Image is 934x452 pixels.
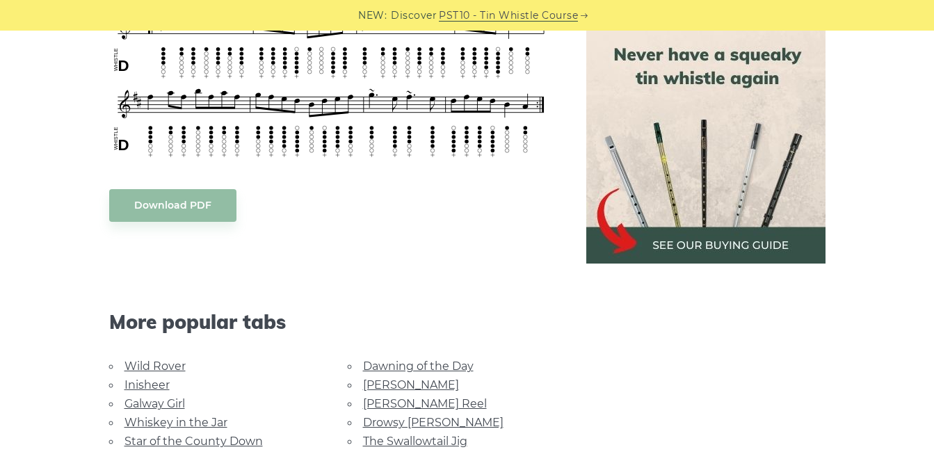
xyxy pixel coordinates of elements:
[363,416,504,429] a: Drowsy [PERSON_NAME]
[363,397,487,410] a: [PERSON_NAME] Reel
[363,435,467,448] a: The Swallowtail Jig
[124,397,185,410] a: Galway Girl
[391,8,437,24] span: Discover
[109,189,236,222] a: Download PDF
[124,378,170,392] a: Inisheer
[124,360,186,373] a: Wild Rover
[124,435,263,448] a: Star of the County Down
[439,8,578,24] a: PST10 - Tin Whistle Course
[358,8,387,24] span: NEW:
[363,360,474,373] a: Dawning of the Day
[124,416,227,429] a: Whiskey in the Jar
[586,24,826,264] img: tin whistle buying guide
[363,378,459,392] a: [PERSON_NAME]
[109,310,553,334] span: More popular tabs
